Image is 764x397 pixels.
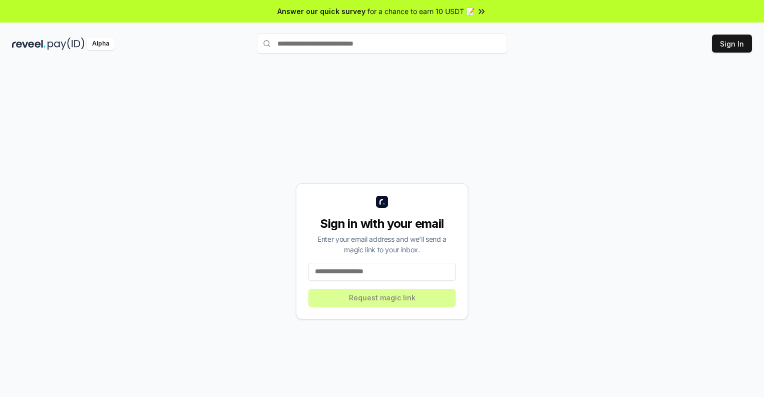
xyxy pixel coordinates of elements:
[277,6,365,17] span: Answer our quick survey
[712,35,752,53] button: Sign In
[87,38,115,50] div: Alpha
[308,216,456,232] div: Sign in with your email
[376,196,388,208] img: logo_small
[48,38,85,50] img: pay_id
[12,38,46,50] img: reveel_dark
[367,6,475,17] span: for a chance to earn 10 USDT 📝
[308,234,456,255] div: Enter your email address and we’ll send a magic link to your inbox.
